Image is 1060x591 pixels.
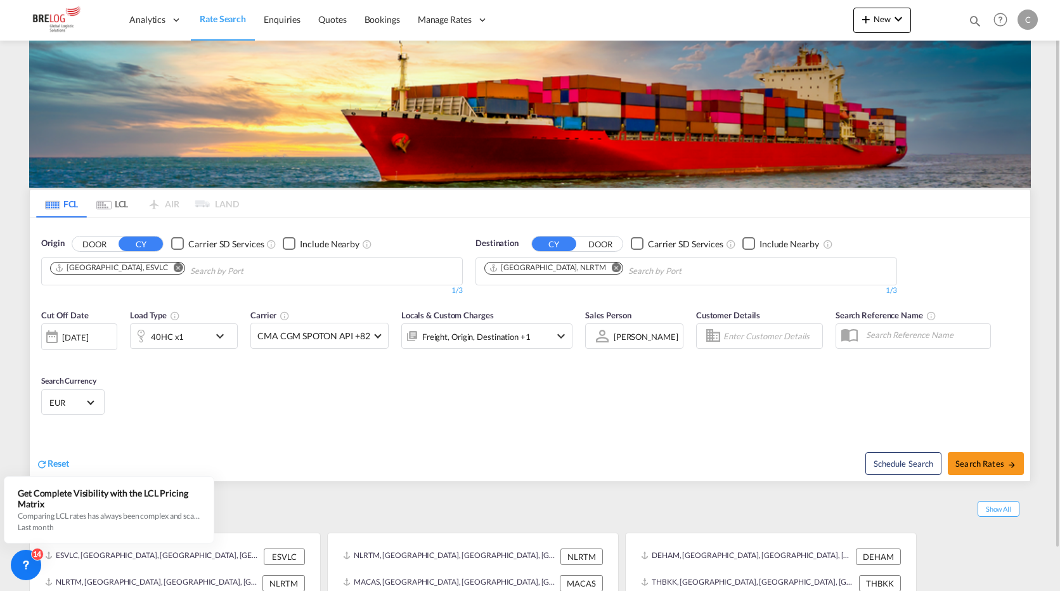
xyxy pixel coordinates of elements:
[401,310,494,320] span: Locals & Custom Charges
[482,258,754,282] md-chips-wrap: Chips container. Use arrow keys to select chips.
[489,263,609,273] div: Press delete to remove this chip.
[560,549,603,565] div: NLRTM
[41,285,463,296] div: 1/3
[858,11,874,27] md-icon: icon-plus 400-fg
[990,9,1011,30] span: Help
[968,14,982,28] md-icon: icon-magnify
[188,238,264,250] div: Carrier SD Services
[170,311,180,321] md-icon: icon-information-outline
[585,310,631,320] span: Sales Person
[641,549,853,565] div: DEHAM, Hamburg, Germany, Western Europe, Europe
[858,14,906,24] span: New
[648,238,723,250] div: Carrier SD Services
[29,41,1031,188] img: LCL+%26+FCL+BACKGROUND.png
[266,239,276,249] md-icon: Unchecked: Search for CY (Container Yard) services for all selected carriers.Checked : Search for...
[250,310,290,320] span: Carrier
[41,349,51,366] md-datepicker: Select
[422,328,531,346] div: Freight Origin Destination Factory Stuffing
[55,263,171,273] div: Press delete to remove this chip.
[891,11,906,27] md-icon: icon-chevron-down
[865,452,941,475] button: Note: By default Schedule search will only considerorigin ports, destination ports and cut off da...
[48,258,316,282] md-chips-wrap: Chips container. Use arrow keys to select chips.
[696,310,760,320] span: Customer Details
[475,237,519,250] span: Destination
[165,263,184,275] button: Remove
[968,14,982,33] div: icon-magnify
[41,323,117,350] div: [DATE]
[129,13,165,26] span: Analytics
[130,323,238,349] div: 40HC x1icon-chevron-down
[553,328,569,344] md-icon: icon-chevron-down
[36,190,87,218] md-tab-item: FCL
[1018,10,1038,30] div: c
[365,14,400,25] span: Bookings
[36,457,69,471] div: icon-refreshReset
[475,285,897,296] div: 1/3
[36,190,239,218] md-pagination-wrapper: Use the left and right arrow keys to navigate between tabs
[418,13,472,26] span: Manage Rates
[41,237,64,250] span: Origin
[955,458,1016,469] span: Search Rates
[41,310,89,320] span: Cut Off Date
[948,452,1024,475] button: Search Ratesicon-arrow-right
[614,332,678,342] div: [PERSON_NAME]
[489,263,606,273] div: Rotterdam, NLRTM
[343,549,557,565] div: NLRTM, Rotterdam, Netherlands, Western Europe, Europe
[300,238,359,250] div: Include Nearby
[853,8,911,33] button: icon-plus 400-fgNewicon-chevron-down
[283,237,359,250] md-checkbox: Checkbox No Ink
[926,311,936,321] md-icon: Your search will be saved by the below given name
[1007,460,1016,469] md-icon: icon-arrow-right
[578,237,623,251] button: DOOR
[87,190,138,218] md-tab-item: LCL
[48,393,98,412] md-select: Select Currency: € EUREuro
[823,239,833,249] md-icon: Unchecked: Ignores neighbouring ports when fetching rates.Checked : Includes neighbouring ports w...
[860,325,990,344] input: Search Reference Name
[119,237,163,251] button: CY
[856,549,901,565] div: DEHAM
[978,501,1019,517] span: Show All
[532,237,576,251] button: CY
[604,263,623,275] button: Remove
[264,549,305,565] div: ESVLC
[200,13,246,24] span: Rate Search
[45,549,261,565] div: ESVLC, Valencia, Spain, Southern Europe, Europe
[280,311,290,321] md-icon: The selected Trucker/Carrierwill be displayed in the rate results If the rates are from another f...
[30,218,1030,481] div: OriginDOOR CY Checkbox No InkUnchecked: Search for CY (Container Yard) services for all selected ...
[62,332,88,343] div: [DATE]
[55,263,168,273] div: Valencia, ESVLC
[212,328,234,344] md-icon: icon-chevron-down
[72,237,117,251] button: DOOR
[41,376,96,386] span: Search Currency
[612,327,680,346] md-select: Sales Person: christoph meyer
[171,237,264,250] md-checkbox: Checkbox No Ink
[990,9,1018,32] div: Help
[723,327,818,346] input: Enter Customer Details
[48,458,69,469] span: Reset
[401,323,572,349] div: Freight Origin Destination Factory Stuffingicon-chevron-down
[190,261,311,282] input: Chips input.
[264,14,301,25] span: Enquiries
[362,239,372,249] md-icon: Unchecked: Ignores neighbouring ports when fetching rates.Checked : Includes neighbouring ports w...
[318,14,346,25] span: Quotes
[130,310,180,320] span: Load Type
[742,237,819,250] md-checkbox: Checkbox No Ink
[759,238,819,250] div: Include Nearby
[836,310,936,320] span: Search Reference Name
[36,458,48,470] md-icon: icon-refresh
[628,261,749,282] input: Chips input.
[257,330,370,342] span: CMA CGM SPOTON API +82
[631,237,723,250] md-checkbox: Checkbox No Ink
[19,6,105,34] img: daae70a0ee2511ecb27c1fb462fa6191.png
[726,239,736,249] md-icon: Unchecked: Search for CY (Container Yard) services for all selected carriers.Checked : Search for...
[151,328,184,346] div: 40HC x1
[49,397,85,408] span: EUR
